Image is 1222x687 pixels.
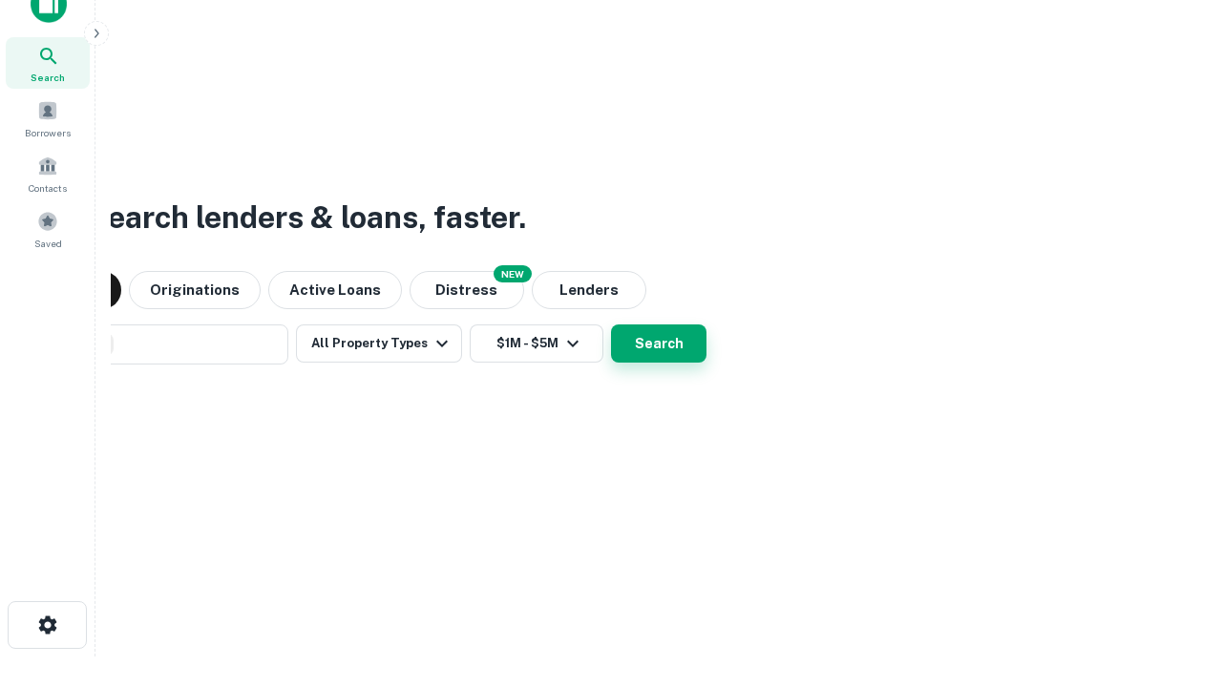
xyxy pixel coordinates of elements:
button: Search [611,324,706,363]
iframe: Chat Widget [1127,534,1222,626]
span: Contacts [29,180,67,196]
h3: Search lenders & loans, faster. [87,195,526,240]
button: Lenders [532,271,646,309]
span: Search [31,70,65,85]
button: $1M - $5M [470,324,603,363]
span: Saved [34,236,62,251]
span: Borrowers [25,125,71,140]
div: NEW [494,265,532,282]
a: Saved [6,203,90,255]
button: Active Loans [268,271,402,309]
a: Contacts [6,148,90,199]
button: All Property Types [296,324,462,363]
a: Search [6,37,90,89]
a: Borrowers [6,93,90,144]
button: Search distressed loans with lien and other non-mortgage details. [410,271,524,309]
button: Originations [129,271,261,309]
